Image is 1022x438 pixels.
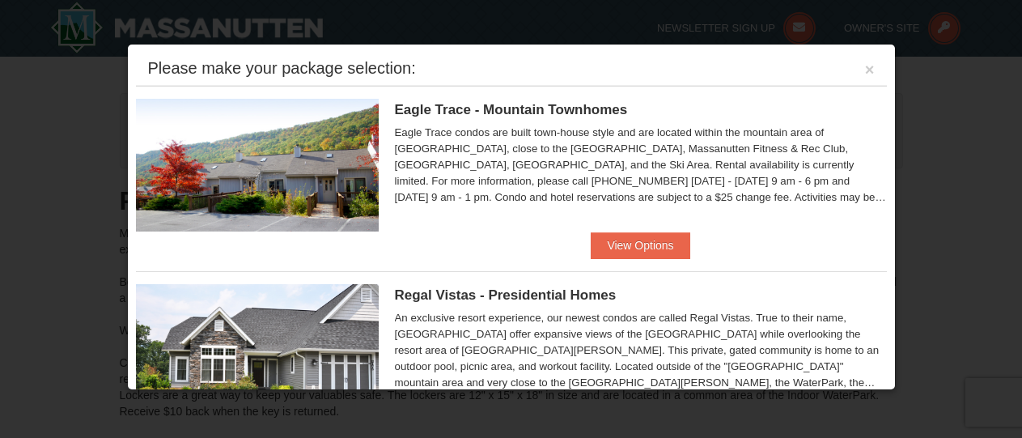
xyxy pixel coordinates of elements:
div: Please make your package selection: [148,60,416,76]
span: Eagle Trace - Mountain Townhomes [395,102,628,117]
span: Regal Vistas - Presidential Homes [395,287,617,303]
img: 19218983-1-9b289e55.jpg [136,99,379,232]
div: An exclusive resort experience, our newest condos are called Regal Vistas. True to their name, [G... [395,310,887,391]
button: × [865,62,875,78]
img: 19218991-1-902409a9.jpg [136,284,379,417]
button: View Options [591,232,689,258]
div: Eagle Trace condos are built town-house style and are located within the mountain area of [GEOGRA... [395,125,887,206]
